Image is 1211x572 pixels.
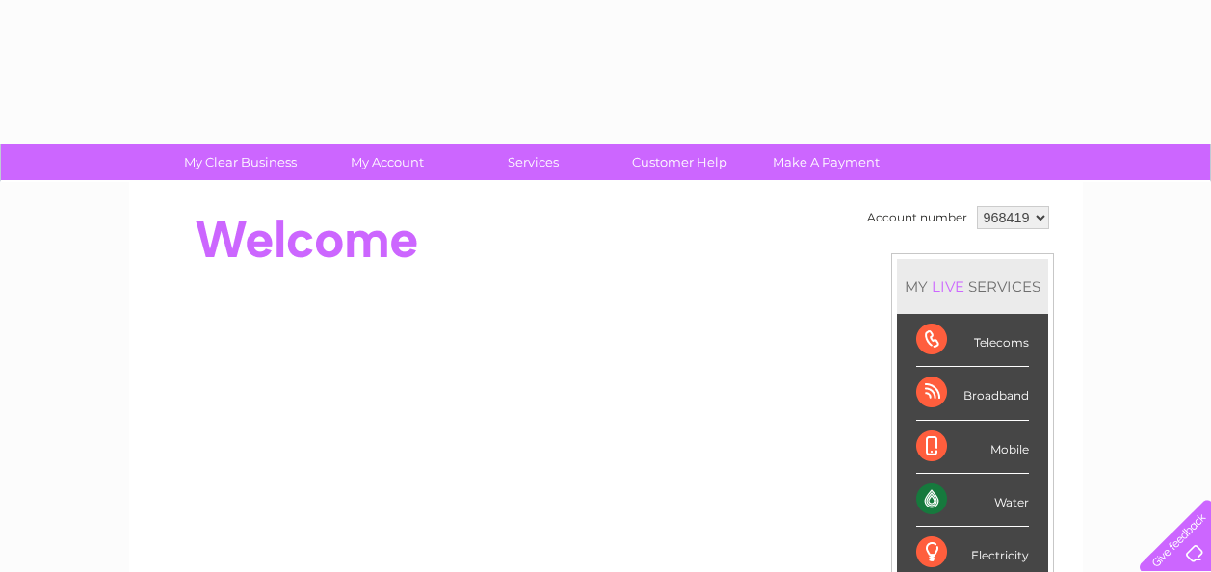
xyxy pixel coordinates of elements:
a: Make A Payment [747,144,906,180]
a: Services [454,144,613,180]
div: Mobile [916,421,1029,474]
a: Customer Help [600,144,759,180]
div: Water [916,474,1029,527]
a: My Account [307,144,466,180]
td: Account number [862,201,972,234]
a: My Clear Business [161,144,320,180]
div: MY SERVICES [897,259,1048,314]
div: Broadband [916,367,1029,420]
div: Telecoms [916,314,1029,367]
div: LIVE [928,277,968,296]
